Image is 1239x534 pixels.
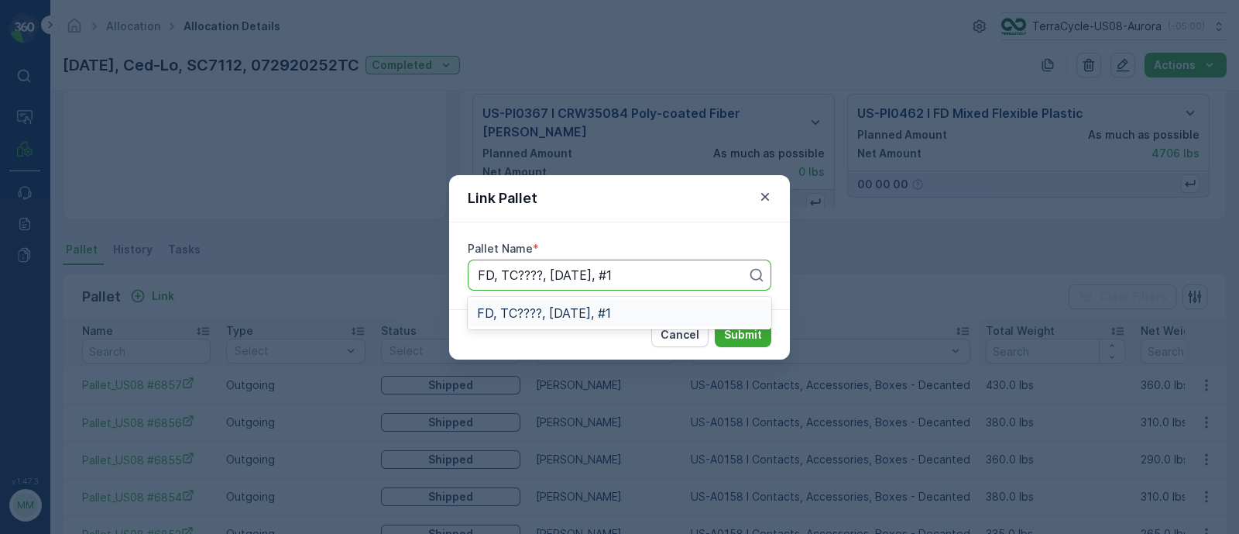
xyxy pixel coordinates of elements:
[468,242,533,255] label: Pallet Name
[477,306,611,320] span: FD, TC????, [DATE], #1
[724,327,762,343] p: Submit
[468,188,537,209] p: Link Pallet
[661,327,699,343] p: Cancel
[715,322,771,347] button: Submit
[651,322,709,347] button: Cancel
